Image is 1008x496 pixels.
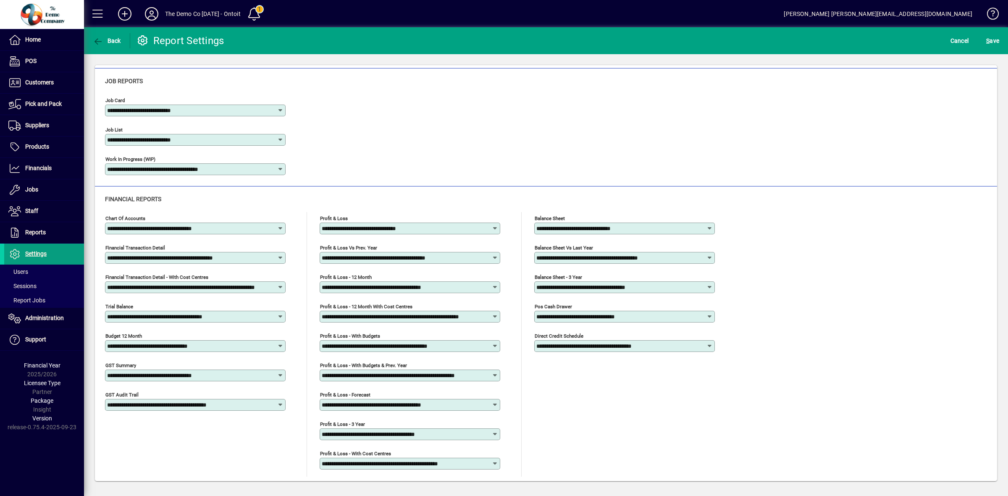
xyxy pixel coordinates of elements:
a: Home [4,29,84,50]
span: Staff [25,207,38,214]
div: Report Settings [136,34,224,47]
a: Financials [4,158,84,179]
span: Home [25,36,41,43]
div: The Demo Co [DATE] - Ontoit [165,7,241,21]
span: ave [986,34,999,47]
mat-label: Chart of accounts [105,215,145,221]
mat-label: GST summary [105,362,136,368]
span: Licensee Type [24,380,60,386]
mat-label: Pos Cash Drawer [535,304,572,310]
a: Report Jobs [4,293,84,307]
span: Administration [25,315,64,321]
mat-label: Profit & loss - 12 month [320,274,372,280]
a: Administration [4,308,84,329]
mat-label: Profit & loss - 12 month with cost centres [320,304,412,310]
mat-label: Balance sheet vs last year [535,245,593,251]
span: S [986,37,990,44]
mat-label: Work in Progress (WIP) [105,156,155,162]
div: [PERSON_NAME] [PERSON_NAME][EMAIL_ADDRESS][DOMAIN_NAME] [784,7,972,21]
span: Report Jobs [8,297,45,304]
mat-label: GST audit trail [105,392,139,398]
a: Customers [4,72,84,93]
a: POS [4,51,84,72]
app-page-header-button: Back [84,33,130,48]
mat-label: Profit & loss - 3 Year [320,421,365,427]
a: Sessions [4,279,84,293]
a: Reports [4,222,84,243]
a: Suppliers [4,115,84,136]
span: Customers [25,79,54,86]
span: Sessions [8,283,37,289]
span: Financial reports [105,196,161,202]
a: Pick and Pack [4,94,84,115]
mat-label: Balance sheet - 3 year [535,274,582,280]
mat-label: Trial balance [105,304,133,310]
span: Financials [25,165,52,171]
span: Financial Year [24,362,60,369]
a: Products [4,136,84,157]
a: Knowledge Base [981,2,997,29]
mat-label: Profit & loss - With Cost Centres [320,451,391,457]
button: Profile [138,6,165,21]
mat-label: Profit & loss - Forecast [320,392,370,398]
a: Users [4,265,84,279]
span: Settings [25,250,47,257]
span: Pick and Pack [25,100,62,107]
span: Back [93,37,121,44]
span: Support [25,336,46,343]
a: Support [4,329,84,350]
mat-label: Profit & loss - With budgets [320,333,380,339]
mat-label: Profit & loss - With budgets & prev. year [320,362,407,368]
a: Jobs [4,179,84,200]
a: Staff [4,201,84,222]
mat-label: Job List [105,127,123,133]
span: Job reports [105,78,143,84]
mat-label: Financial transaction detail [105,245,165,251]
button: Add [111,6,138,21]
button: Back [91,33,123,48]
mat-label: Job Card [105,97,125,103]
span: Users [8,268,28,275]
mat-label: Budget 12 month [105,333,142,339]
span: Cancel [950,34,969,47]
mat-label: Profit & loss Vs Prev. Year [320,245,377,251]
span: Suppliers [25,122,49,129]
span: POS [25,58,37,64]
span: Package [31,397,53,404]
mat-label: Balance sheet [535,215,565,221]
mat-label: Direct Credit Schedule [535,333,583,339]
span: Reports [25,229,46,236]
mat-label: Profit & loss [320,215,348,221]
mat-label: Financial transaction detail - With Cost Centres [105,274,208,280]
span: Version [32,415,52,422]
button: Cancel [948,33,971,48]
span: Products [25,143,49,150]
span: Jobs [25,186,38,193]
button: Save [984,33,1001,48]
